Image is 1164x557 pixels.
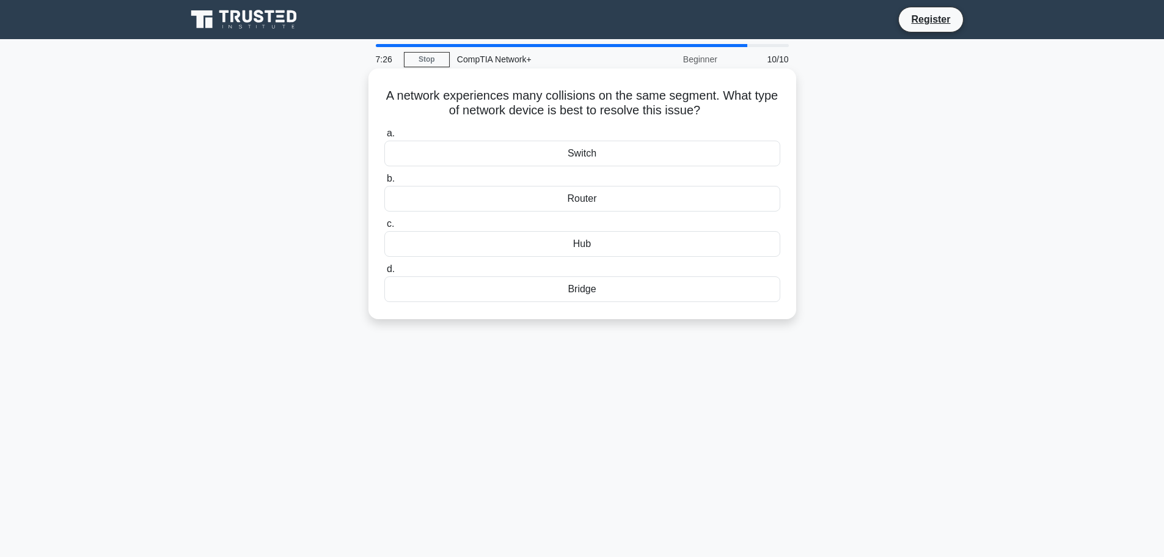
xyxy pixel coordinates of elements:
div: CompTIA Network+ [450,47,618,72]
a: Stop [404,52,450,67]
a: Register [904,12,957,27]
div: Hub [384,231,780,257]
span: d. [387,264,395,274]
div: Bridge [384,276,780,302]
div: Switch [384,141,780,166]
div: Router [384,186,780,212]
span: c. [387,218,394,229]
span: a. [387,128,395,138]
div: 10/10 [725,47,796,72]
span: b. [387,173,395,183]
div: Beginner [618,47,725,72]
h5: A network experiences many collisions on the same segment. What type of network device is best to... [383,88,781,119]
div: 7:26 [368,47,404,72]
